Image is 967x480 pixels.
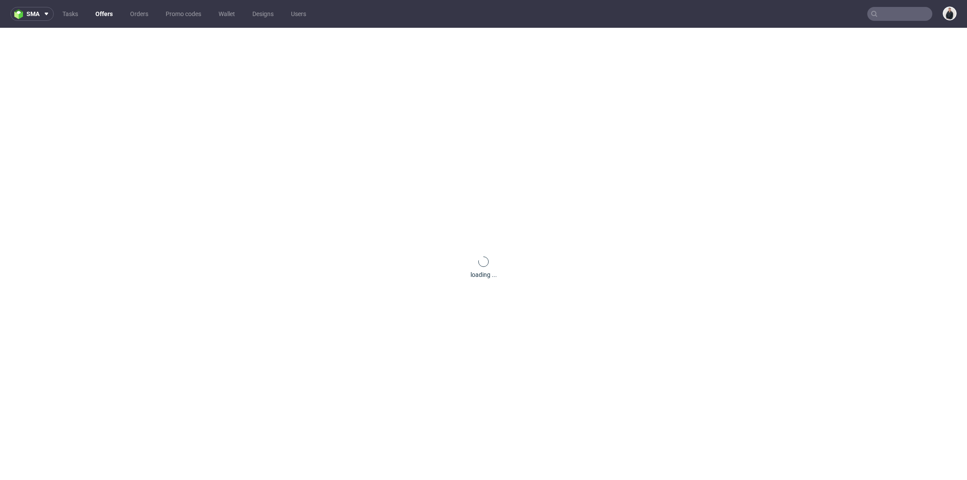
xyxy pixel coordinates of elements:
a: Orders [125,7,154,21]
img: logo [14,9,26,19]
div: loading ... [470,270,497,279]
a: Tasks [57,7,83,21]
img: Adrian Margula [944,7,956,20]
button: sma [10,7,54,21]
a: Offers [90,7,118,21]
a: Users [286,7,311,21]
a: Designs [247,7,279,21]
a: Promo codes [160,7,206,21]
a: Wallet [213,7,240,21]
span: sma [26,11,39,17]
